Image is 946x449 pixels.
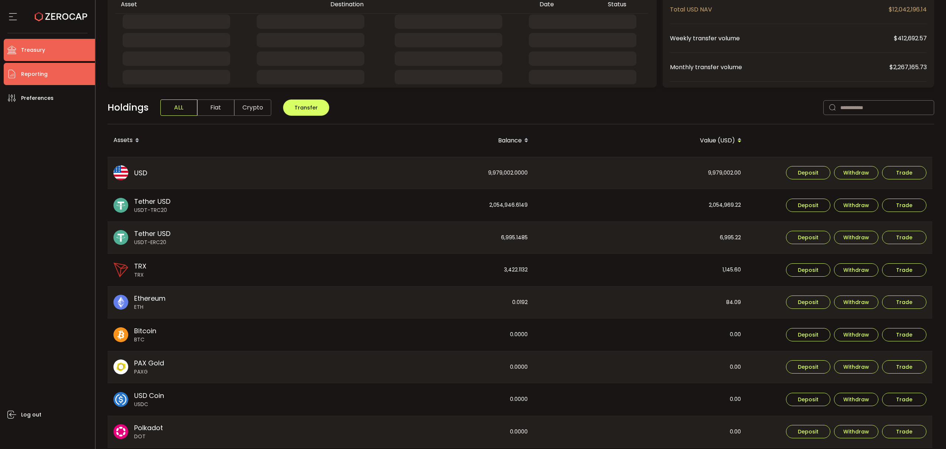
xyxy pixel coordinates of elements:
[134,196,170,206] span: Tether USD
[843,300,869,305] span: Withdraw
[896,332,912,337] span: Trade
[882,199,926,212] button: Trade
[534,157,747,189] div: 9,979,002.00
[134,423,163,433] span: Polkadot
[786,360,830,374] button: Deposit
[843,203,869,208] span: Withdraw
[134,261,146,271] span: TRX
[786,231,830,244] button: Deposit
[113,230,128,245] img: usdt_portfolio.svg
[321,254,534,286] div: 3,422.1132
[534,189,747,222] div: 2,054,969.22
[134,229,170,239] span: Tether USD
[834,360,878,374] button: Withdraw
[786,393,830,406] button: Deposit
[843,267,869,273] span: Withdraw
[843,397,869,402] span: Withdraw
[786,263,830,277] button: Deposit
[834,296,878,309] button: Withdraw
[134,293,166,303] span: Ethereum
[534,416,747,448] div: 0.00
[534,383,747,416] div: 0.00
[534,318,747,351] div: 0.00
[197,99,234,116] span: Fiat
[134,326,156,336] span: Bitcoin
[134,433,163,440] span: DOT
[113,359,128,374] img: paxg_portfolio.svg
[113,392,128,407] img: usdc_portfolio.svg
[786,199,830,212] button: Deposit
[896,429,912,434] span: Trade
[108,134,321,147] div: Assets
[786,328,830,341] button: Deposit
[889,5,927,14] span: $12,042,196.14
[295,104,318,111] span: Transfer
[21,69,48,80] span: Reporting
[21,93,54,104] span: Preferences
[321,351,534,383] div: 0.0000
[160,99,197,116] span: ALL
[283,99,329,116] button: Transfer
[882,393,926,406] button: Trade
[843,170,869,175] span: Withdraw
[134,401,164,408] span: USDC
[134,336,156,344] span: BTC
[834,263,878,277] button: Withdraw
[834,166,878,179] button: Withdraw
[113,295,128,310] img: eth_portfolio.svg
[843,332,869,337] span: Withdraw
[234,99,271,116] span: Crypto
[894,34,927,43] span: $412,692.57
[834,199,878,212] button: Withdraw
[113,327,128,342] img: btc_portfolio.svg
[113,165,128,180] img: usd_portfolio.svg
[882,231,926,244] button: Trade
[798,429,819,434] span: Deposit
[798,235,819,240] span: Deposit
[21,409,41,420] span: Log out
[843,429,869,434] span: Withdraw
[134,303,166,311] span: ETH
[798,397,819,402] span: Deposit
[909,413,946,449] iframe: Chat Widget
[21,45,45,55] span: Treasury
[798,203,819,208] span: Deposit
[134,271,146,279] span: TRX
[134,206,170,214] span: USDT-TRC20
[798,364,819,369] span: Deposit
[113,424,128,439] img: dot_portfolio.svg
[896,235,912,240] span: Trade
[321,222,534,254] div: 6,995.1485
[134,391,164,401] span: USD Coin
[843,235,869,240] span: Withdraw
[798,332,819,337] span: Deposit
[896,300,912,305] span: Trade
[534,287,747,318] div: 84.09
[113,263,128,277] img: trx_portfolio.png
[670,63,889,72] span: Monthly transfer volume
[134,239,170,246] span: USDT-ERC20
[882,360,926,374] button: Trade
[321,383,534,416] div: 0.0000
[786,425,830,438] button: Deposit
[882,296,926,309] button: Trade
[834,393,878,406] button: Withdraw
[113,198,128,213] img: usdt_portfolio.svg
[321,134,534,147] div: Balance
[896,364,912,369] span: Trade
[786,166,830,179] button: Deposit
[321,189,534,222] div: 2,054,946.6149
[534,134,748,147] div: Value (USD)
[670,34,894,43] span: Weekly transfer volume
[834,425,878,438] button: Withdraw
[798,170,819,175] span: Deposit
[321,416,534,448] div: 0.0000
[108,101,149,115] span: Holdings
[534,222,747,254] div: 6,995.22
[670,5,889,14] span: Total USD NAV
[534,351,747,383] div: 0.00
[882,166,926,179] button: Trade
[834,328,878,341] button: Withdraw
[134,368,164,376] span: PAXG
